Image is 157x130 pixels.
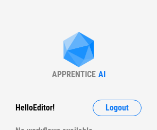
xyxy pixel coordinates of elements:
span: Logout [106,104,129,112]
button: Logout [93,100,142,116]
div: Hello Editor ! [15,100,55,116]
div: AI [98,69,106,79]
div: APPRENTICE [52,69,96,79]
img: Apprentice AI [58,32,99,69]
